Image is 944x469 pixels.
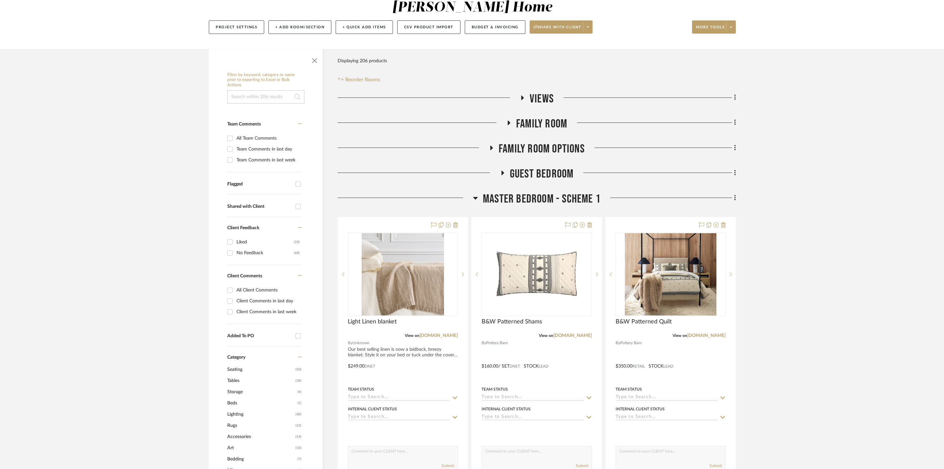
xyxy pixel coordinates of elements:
input: Type to Search… [616,414,718,421]
div: Flagged [227,181,292,187]
span: View on [539,334,553,338]
div: Liked [236,237,294,247]
button: Reorder Rooms [338,76,380,84]
div: Added To PO [227,333,292,339]
span: View on [673,334,687,338]
div: All Team Comments [236,133,300,144]
a: [DOMAIN_NAME] [553,333,592,338]
div: Displaying 206 products [338,54,387,68]
span: Share with client [534,25,582,35]
div: (68) [294,248,300,258]
button: + Add Room/Section [268,20,331,34]
div: Client Comments in last day [236,296,300,306]
span: Beds [227,398,296,409]
button: Close [308,53,321,66]
button: Submit [442,463,454,469]
div: Team Status [482,386,508,392]
span: By [482,340,486,346]
div: All Client Comments [236,285,300,295]
span: Tables [227,375,294,386]
div: Shared with Client [227,204,292,209]
div: Internal Client Status [616,406,665,412]
span: (10) [295,443,301,453]
span: Seating [227,364,294,375]
span: (40) [295,409,301,420]
span: By [348,340,352,346]
input: Type to Search… [616,395,718,401]
div: Team Comments in last day [236,144,300,154]
span: Unknown [352,340,370,346]
span: (14) [295,431,301,442]
span: Bedding [227,454,296,465]
input: Type to Search… [348,414,450,421]
span: By [616,340,620,346]
span: Rugs [227,420,294,431]
div: Client Comments in last week [236,307,300,317]
img: Light Linen blanket [362,233,444,316]
div: No Feedback [236,248,294,258]
span: Client Feedback [227,226,259,230]
input: Type to Search… [348,395,450,401]
span: Guest Bedroom [510,167,574,181]
img: B&W Patterned Quilt [625,233,716,316]
button: Budget & Invoicing [465,20,525,34]
span: More tools [696,25,725,35]
span: B&W Patterned Quilt [616,318,672,325]
a: [DOMAIN_NAME] [687,333,726,338]
button: Share with client [530,20,593,34]
span: View on [405,334,419,338]
button: Submit [576,463,588,469]
span: Client Comments [227,274,262,278]
span: B&W Patterned Shams [482,318,542,325]
span: (7) [297,454,301,464]
button: CSV Product Import [397,20,460,34]
span: Team Comments [227,122,261,126]
span: Views [530,92,554,106]
div: (10) [294,237,300,247]
div: Team Status [616,386,642,392]
span: Pottery Barn [486,340,508,346]
div: Internal Client Status [482,406,531,412]
span: Storage [227,386,296,398]
span: Family Room Options [499,142,585,156]
input: Type to Search… [482,395,584,401]
img: B&W Patterned Shams [491,233,583,316]
button: More tools [692,20,736,34]
div: Team Comments in last week [236,155,300,165]
span: Lighting [227,409,294,420]
span: Master Bedroom - Scheme 1 [483,192,600,206]
span: Pottery Barn [620,340,642,346]
span: (38) [295,375,301,386]
a: [DOMAIN_NAME] [419,333,458,338]
button: Project Settings [209,20,264,34]
span: (50) [295,364,301,375]
input: Type to Search… [482,414,584,421]
button: Submit [709,463,722,469]
div: Team Status [348,386,374,392]
span: (1) [297,398,301,408]
span: Accessories [227,431,294,442]
span: (23) [295,420,301,431]
button: + Quick Add Items [336,20,393,34]
span: Family Room [516,117,567,131]
span: Reorder Rooms [345,76,380,84]
span: Art [227,442,294,454]
h6: Filter by keyword, category or name prior to exporting to Excel or Bulk Actions [227,72,304,88]
span: Light Linen blanket [348,318,397,325]
span: Category [227,355,245,360]
div: Internal Client Status [348,406,397,412]
span: (4) [297,387,301,397]
input: Search within 206 results [227,90,304,103]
